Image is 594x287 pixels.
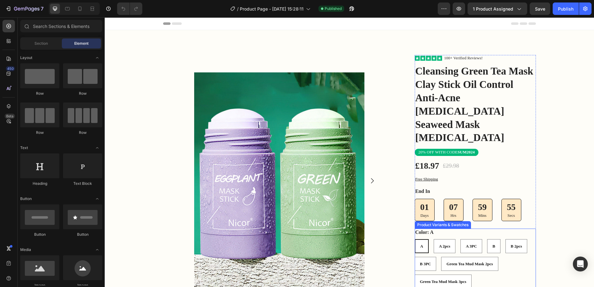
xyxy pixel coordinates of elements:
[63,181,102,186] div: Text Block
[63,130,102,135] div: Row
[2,2,46,15] button: 7
[315,262,362,266] span: Green Tea Mud Mask 3pcs
[20,55,32,61] span: Layout
[340,38,378,43] p: 100+ Verified Reviews!
[20,20,102,32] input: Search Sections & Elements
[63,91,102,96] div: Row
[20,232,59,237] div: Button
[34,41,48,46] span: Section
[388,226,391,231] span: B
[373,196,382,201] p: Mins
[311,171,431,177] p: End In
[20,145,28,151] span: Text
[41,5,43,12] p: 7
[20,130,59,135] div: Row
[237,6,239,12] span: /
[334,226,345,231] span: A 2pcs
[406,226,417,231] span: B 2pcs
[558,6,573,12] div: Publish
[6,66,15,71] div: 450
[20,181,59,186] div: Heading
[315,244,327,249] span: B 3PC
[117,2,142,15] div: Undo/Redo
[310,211,330,219] legend: Color: A
[311,159,431,165] p: Free Shipping
[92,143,102,153] span: Toggle open
[5,114,15,119] div: Beta
[105,17,594,287] iframe: Design area
[20,247,31,253] span: Media
[240,6,304,12] span: Product Page - [DATE] 15:28:11
[535,6,545,11] span: Save
[345,196,353,201] p: Hrs
[316,226,318,231] span: A
[92,245,102,255] span: Toggle open
[353,132,370,137] strong: SUM2024
[530,2,550,15] button: Save
[264,160,271,167] button: Carousel Next Arrow
[345,184,353,195] div: 07
[402,196,411,201] p: Secs
[325,6,342,11] span: Published
[92,194,102,204] span: Toggle open
[310,47,431,128] h1: Cleansing Green Tea Mask Clay Stick Oil Control Anti-Acne [MEDICAL_DATA] Seaweed Mask [MEDICAL_DATA]
[361,226,372,231] span: A 3PC
[92,53,102,63] span: Toggle open
[342,244,388,249] span: Green Tea Mud Mask 2pcs
[573,257,588,271] div: Open Intercom Messenger
[20,196,32,202] span: Button
[310,142,335,155] div: £18.97
[74,41,89,46] span: Element
[63,232,102,237] div: Button
[373,184,382,195] div: 59
[338,144,355,153] div: £29.98
[316,184,324,195] div: 01
[316,196,324,201] p: Days
[473,6,513,12] span: 1 product assigned
[468,2,527,15] button: 1 product assigned
[402,184,411,195] div: 55
[314,132,370,138] p: 20% OFF WITH CODE
[20,91,59,96] div: Row
[553,2,579,15] button: Publish
[311,205,365,210] div: Product Variants & Swatches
